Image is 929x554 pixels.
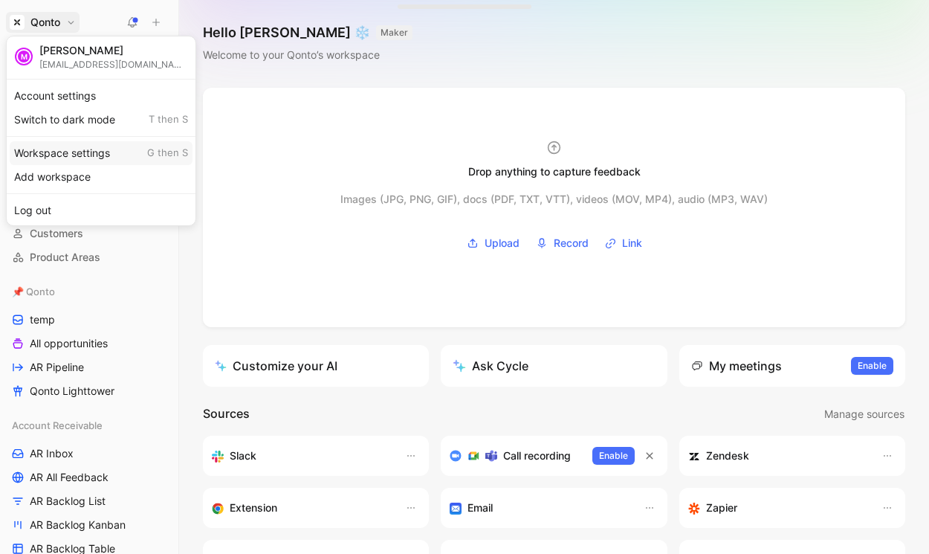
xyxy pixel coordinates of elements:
div: [EMAIL_ADDRESS][DOMAIN_NAME] [39,59,188,70]
div: QontoQonto [6,36,196,226]
div: Add workspace [10,165,192,189]
div: Workspace settings [10,141,192,165]
div: M [16,49,31,64]
div: [PERSON_NAME] [39,44,188,57]
span: G then S [147,146,188,160]
div: Switch to dark mode [10,108,192,132]
div: Account settings [10,84,192,108]
div: Log out [10,199,192,222]
span: T then S [149,113,188,126]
